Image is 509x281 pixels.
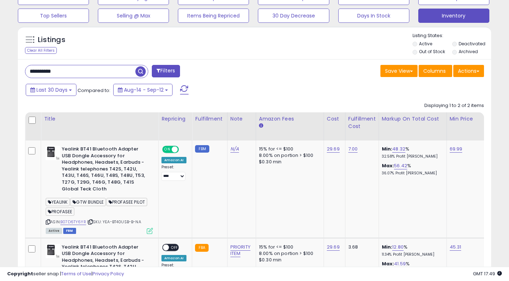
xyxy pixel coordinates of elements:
[178,9,249,23] button: Items Being Repriced
[63,228,76,234] span: FBM
[259,115,321,123] div: Amazon Fees
[46,198,70,206] span: YEALINK
[382,244,393,250] b: Min:
[46,146,153,233] div: ASIN:
[473,270,502,277] span: 2025-10-13 17:49 GMT
[98,9,169,23] button: Selling @ Max
[60,219,86,225] a: B07D6TY6YR
[7,270,33,277] strong: Copyright
[413,32,491,39] p: Listing States:
[87,219,141,225] span: | SKU: YEA-BT40USB-B-NA
[26,84,76,96] button: Last 30 Days
[106,198,147,206] span: PROFASEE PILOT
[259,146,318,152] div: 15% for <= $100
[161,115,189,123] div: Repricing
[394,162,407,169] a: 56.42
[392,244,404,251] a: 12.80
[382,171,441,176] p: 36.07% Profit [PERSON_NAME]
[46,208,74,216] span: PROFASEE
[178,147,189,153] span: OFF
[327,145,340,153] a: 29.69
[161,165,186,181] div: Preset:
[230,244,250,257] a: PRIORITY ITEM
[46,228,62,234] span: All listings currently available for purchase on Amazon
[18,9,89,23] button: Top Sellers
[327,244,340,251] a: 29.69
[230,145,239,153] a: N/A
[392,145,405,153] a: 48.32
[453,65,484,77] button: Actions
[419,48,445,55] label: Out of Stock
[424,102,484,109] div: Displaying 1 to 2 of 2 items
[382,163,441,176] div: %
[70,198,106,206] span: GTW BUNDLE
[380,65,418,77] button: Save View
[419,41,432,47] label: Active
[423,67,446,75] span: Columns
[113,84,173,96] button: Aug-14 - Sep-12
[7,271,124,277] div: seller snap | |
[25,47,57,54] div: Clear All Filters
[450,115,486,123] div: Min Price
[161,157,186,163] div: Amazon AI
[382,244,441,257] div: %
[195,244,208,252] small: FBA
[36,86,68,93] span: Last 30 Days
[418,9,489,23] button: Inventory
[259,250,318,257] div: 8.00% on portion > $100
[169,244,180,250] span: OFF
[379,112,446,140] th: The percentage added to the cost of goods (COGS) that forms the calculator for Min & Max prices.
[450,244,461,251] a: 45.31
[46,244,60,258] img: 51fWnaJxhDL._SL40_.jpg
[450,145,463,153] a: 69.99
[459,41,485,47] label: Deactivated
[195,115,224,123] div: Fulfillment
[382,146,441,159] div: %
[459,48,478,55] label: Archived
[124,86,164,93] span: Aug-14 - Sep-12
[348,145,358,153] a: 7.00
[38,35,65,45] h5: Listings
[419,65,452,77] button: Columns
[382,145,393,152] b: Min:
[382,162,394,169] b: Max:
[195,145,209,153] small: FBM
[258,9,329,23] button: 30 Day Decrease
[327,115,342,123] div: Cost
[348,115,376,130] div: Fulfillment Cost
[46,146,60,160] img: 51fWnaJxhDL._SL40_.jpg
[382,154,441,159] p: 32.58% Profit [PERSON_NAME]
[152,65,180,77] button: Filters
[348,244,373,250] div: 3.68
[259,257,318,263] div: $0.30 min
[259,123,263,129] small: Amazon Fees.
[62,146,149,194] b: Yealink BT41 Bluetooth Adapter USB Dongle Accessory for Headphones, Headsets, Earbuds - Yealink t...
[382,115,444,123] div: Markup on Total Cost
[161,255,186,261] div: Amazon AI
[230,115,253,123] div: Note
[44,115,155,123] div: Title
[93,270,124,277] a: Privacy Policy
[259,152,318,159] div: 8.00% on portion > $100
[61,270,91,277] a: Terms of Use
[382,252,441,257] p: 11.34% Profit [PERSON_NAME]
[163,147,172,153] span: ON
[259,244,318,250] div: 15% for <= $100
[259,159,318,165] div: $0.30 min
[78,87,110,94] span: Compared to:
[338,9,409,23] button: Days In Stock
